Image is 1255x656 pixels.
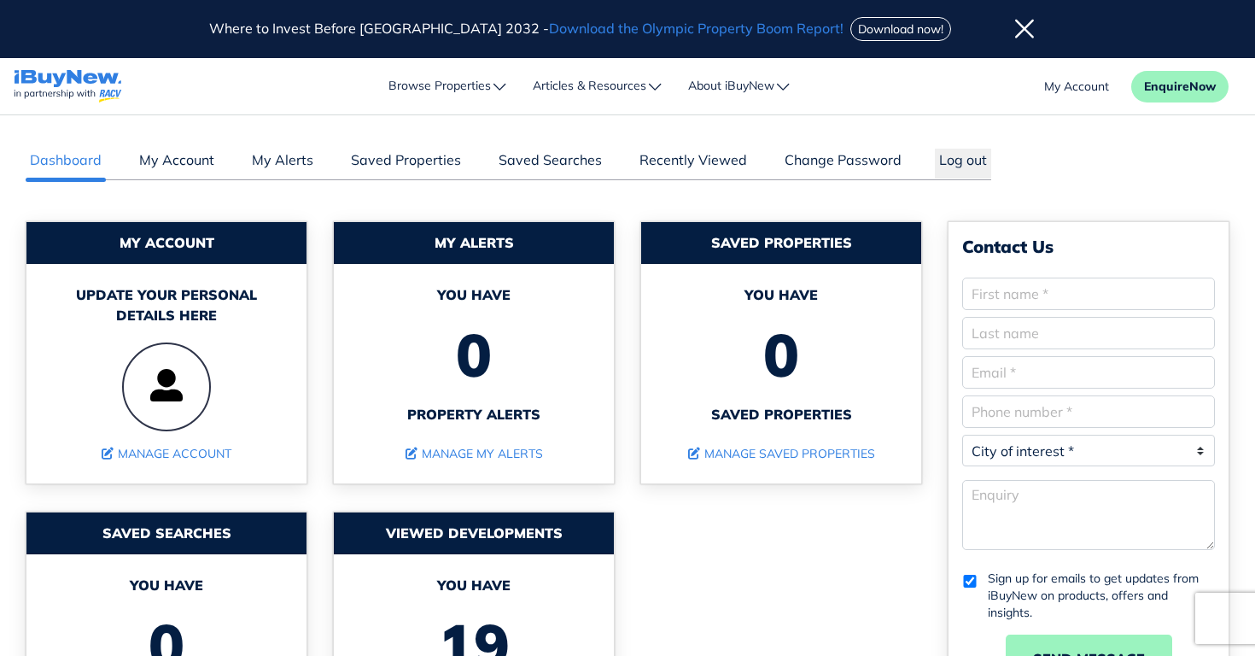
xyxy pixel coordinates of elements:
a: Manage Account [102,446,231,461]
img: logo [14,70,122,103]
a: Manage My Alerts [406,446,543,461]
a: Change Password [780,149,906,179]
span: 0 [658,305,904,404]
a: Manage Saved Properties [688,446,875,461]
span: You have [351,284,597,305]
a: navigations [14,66,122,108]
span: Saved properties [658,404,904,425]
span: Now [1189,79,1216,94]
a: Recently Viewed [635,149,751,179]
input: Last name [962,317,1215,349]
input: Email * [962,356,1215,389]
a: My Account [135,149,219,179]
div: Saved Properties [641,222,921,264]
div: My Account [26,222,306,264]
input: Enter a valid phone number [962,395,1215,428]
div: Update your personal details here [44,284,289,325]
span: You have [351,575,597,595]
a: My Alerts [248,149,318,179]
span: 0 [351,305,597,404]
button: Log out [935,149,991,179]
a: Dashboard [26,149,106,179]
div: Saved Searches [26,512,306,554]
a: Saved Properties [347,149,465,179]
input: First name * [962,278,1215,310]
span: property alerts [351,404,597,425]
img: user [122,343,211,431]
a: Saved Searches [494,149,606,179]
div: My Alerts [334,222,614,264]
button: Download now! [850,17,951,41]
div: Viewed developments [334,512,614,554]
span: You have [44,575,289,595]
button: EnquireNow [1131,71,1229,102]
div: Contact Us [962,236,1215,257]
span: Where to Invest Before [GEOGRAPHIC_DATA] 2032 - [209,20,847,37]
a: account [1044,78,1109,96]
label: Sign up for emails to get updates from iBuyNew on products, offers and insights. [988,570,1215,621]
span: You have [658,284,904,305]
span: Download the Olympic Property Boom Report! [549,20,843,37]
